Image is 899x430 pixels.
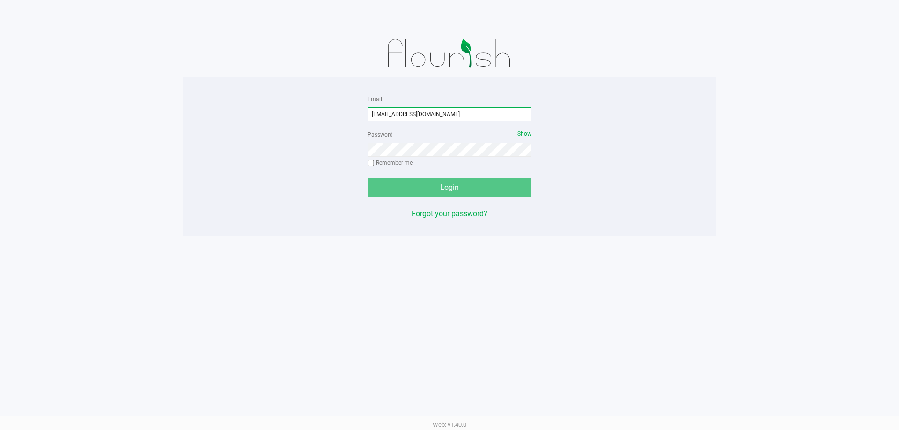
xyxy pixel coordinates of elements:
label: Password [368,131,393,139]
label: Remember me [368,159,413,167]
button: Forgot your password? [412,208,487,219]
input: Remember me [368,160,374,167]
span: Show [517,131,531,137]
span: Web: v1.40.0 [433,421,466,428]
label: Email [368,95,382,103]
